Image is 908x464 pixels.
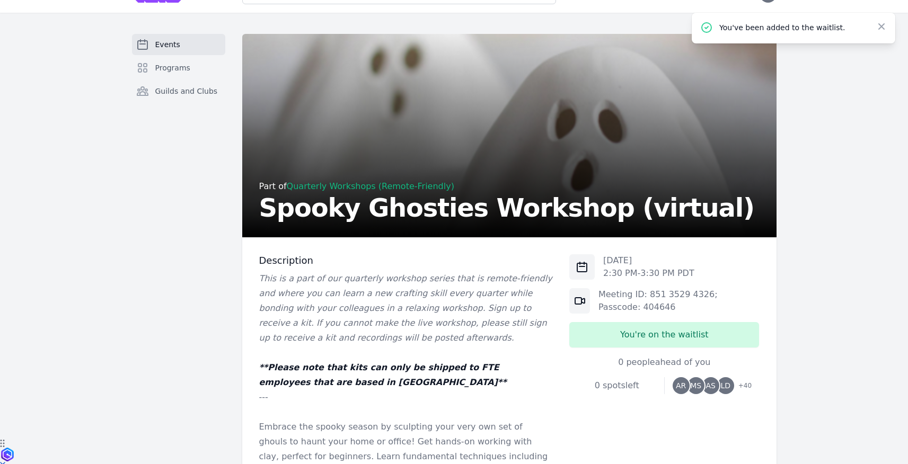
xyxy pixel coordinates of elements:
[259,254,553,267] h3: Description
[132,34,225,55] a: Events
[259,180,754,193] div: Part of
[259,273,552,343] em: This is a part of our quarterly workshop series that is remote-friendly and where you can learn a...
[569,356,759,369] div: 0 people ahead of you
[259,362,507,387] em: **Please note that kits can only be shipped to FTE employees that are based in [GEOGRAPHIC_DATA]**
[287,181,454,191] a: Quarterly Workshops (Remote-Friendly)
[720,382,730,389] span: LD
[569,379,664,392] div: 0 spots left
[259,195,754,220] h2: Spooky Ghosties Workshop (virtual)
[132,57,225,78] a: Programs
[569,322,759,347] button: You're on the waitlist
[719,22,868,33] p: You've been added to the waitlist.
[603,267,694,280] p: 2:30 PM - 3:30 PM PDT
[603,254,694,267] p: [DATE]
[132,81,225,102] a: Guilds and Clubs
[155,63,190,73] span: Programs
[155,39,180,50] span: Events
[155,86,218,96] span: Guilds and Clubs
[732,379,752,394] span: + 40
[676,382,686,389] span: AR
[690,382,701,389] span: MS
[598,289,718,312] a: Meeting ID: 851 3529 4326; Passcode: 404646
[132,34,225,119] nav: Sidebar
[706,382,715,389] span: AS
[259,390,553,405] p: ---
